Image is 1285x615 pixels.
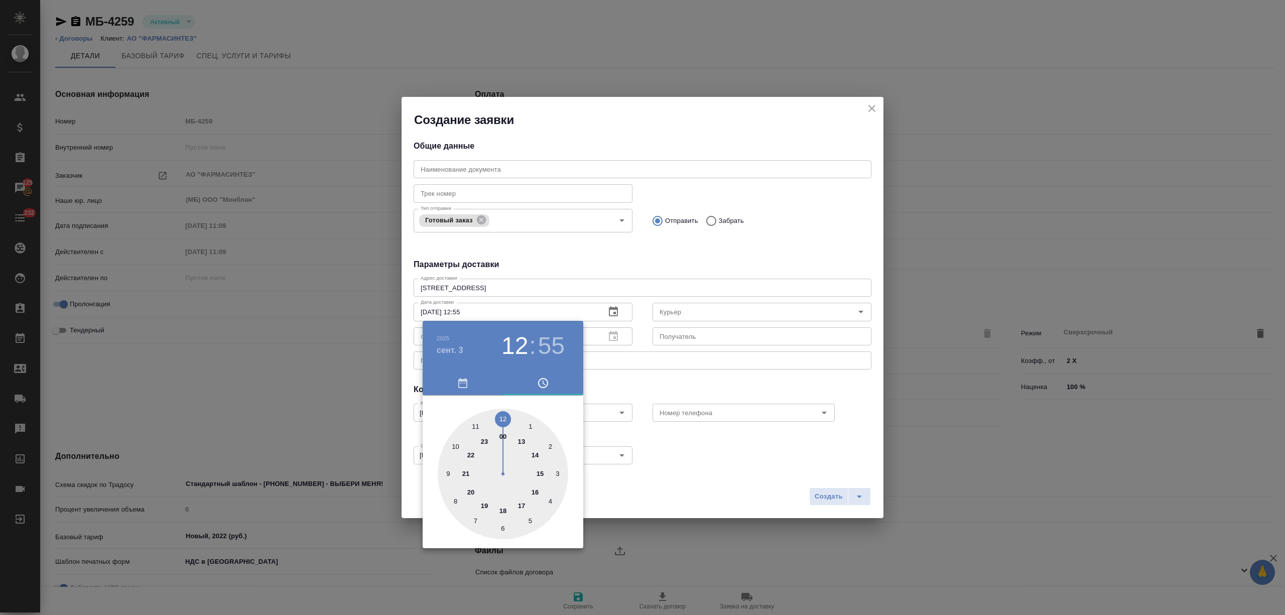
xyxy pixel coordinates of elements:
button: 2025 [437,335,449,341]
h3: : [529,332,536,360]
button: 12 [501,332,528,360]
button: 55 [538,332,565,360]
button: сент. 3 [437,344,463,356]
